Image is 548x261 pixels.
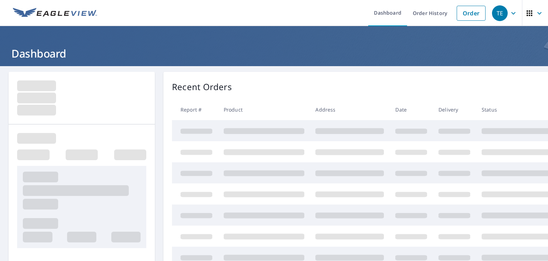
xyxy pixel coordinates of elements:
p: Recent Orders [172,80,232,93]
img: EV Logo [13,8,97,19]
a: Order [457,6,486,21]
h1: Dashboard [9,46,539,61]
th: Product [218,99,310,120]
th: Address [310,99,390,120]
th: Report # [172,99,218,120]
div: TE [492,5,508,21]
th: Date [390,99,433,120]
th: Delivery [433,99,476,120]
